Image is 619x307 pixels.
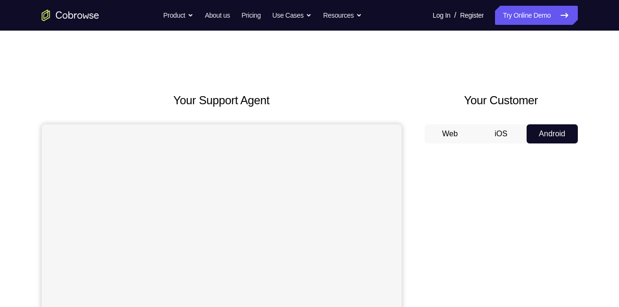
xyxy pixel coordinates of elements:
[495,6,577,25] a: Try Online Demo
[163,6,193,25] button: Product
[425,92,578,109] h2: Your Customer
[272,6,312,25] button: Use Cases
[42,10,99,21] a: Go to the home page
[323,6,362,25] button: Resources
[205,6,230,25] a: About us
[475,124,527,143] button: iOS
[454,10,456,21] span: /
[42,92,402,109] h2: Your Support Agent
[460,6,484,25] a: Register
[527,124,578,143] button: Android
[433,6,450,25] a: Log In
[425,124,476,143] button: Web
[241,6,260,25] a: Pricing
